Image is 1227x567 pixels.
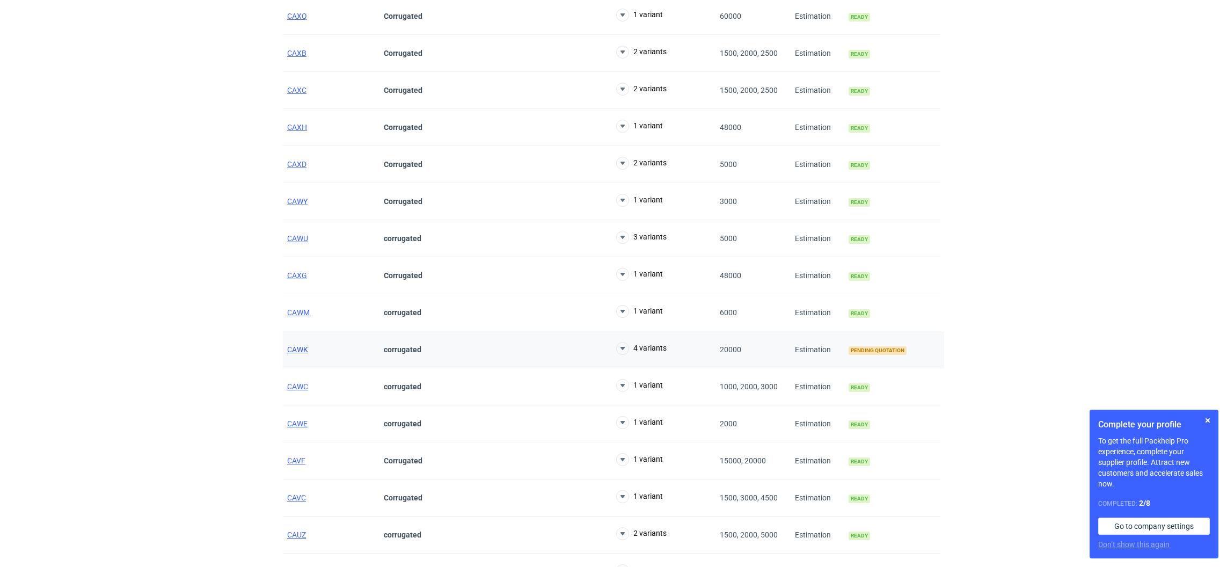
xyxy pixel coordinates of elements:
button: 2 variants [616,46,667,59]
a: CAXC [287,86,306,95]
div: Estimation [791,257,844,294]
span: Ready [849,235,870,244]
div: Estimation [791,220,844,257]
div: Estimation [791,72,844,109]
a: Go to company settings [1098,518,1210,535]
span: Ready [849,420,870,429]
h1: Complete your profile [1098,418,1210,431]
span: Ready [849,198,870,207]
a: CAXG [287,271,307,280]
strong: corrugated [384,308,421,317]
div: Estimation [791,517,844,554]
a: CAWU [287,234,308,243]
div: Estimation [791,331,844,368]
strong: Corrugated [384,86,422,95]
span: Ready [849,161,870,170]
a: CAVF [287,456,305,465]
span: 48000 [720,123,741,132]
span: 5000 [720,234,737,243]
span: 15000, 20000 [720,456,766,465]
button: 2 variants [616,83,667,96]
strong: Corrugated [384,493,422,502]
span: 1500, 2000, 2500 [720,86,778,95]
button: 4 variants [616,342,667,355]
span: 1500, 2000, 2500 [720,49,778,57]
a: CAWM [287,308,310,317]
button: 1 variant [616,416,663,429]
span: 1500, 3000, 4500 [720,493,778,502]
p: To get the full Packhelp Pro experience, complete your supplier profile. Attract new customers an... [1098,435,1210,489]
strong: corrugated [384,345,421,354]
span: Ready [849,272,870,281]
button: 1 variant [616,453,663,466]
span: Ready [849,50,870,59]
strong: Corrugated [384,271,422,280]
span: 3000 [720,197,737,206]
span: CAVC [287,493,306,502]
a: CAWK [287,345,308,354]
div: Estimation [791,442,844,479]
a: CAXQ [287,12,307,20]
a: CAWC [287,382,308,391]
button: Don’t show this again [1098,539,1170,550]
button: 1 variant [616,9,663,21]
button: 2 variants [616,527,667,540]
strong: 2 / 8 [1139,499,1150,507]
button: 1 variant [616,305,663,318]
a: CAUZ [287,530,306,539]
span: Ready [849,495,870,503]
strong: corrugated [384,382,421,391]
div: Estimation [791,146,844,183]
strong: Corrugated [384,49,422,57]
button: 1 variant [616,490,663,503]
button: 2 variants [616,157,667,170]
span: Ready [849,532,870,540]
strong: corrugated [384,234,421,243]
span: 5000 [720,160,737,169]
span: Ready [849,13,870,21]
span: 60000 [720,12,741,20]
strong: Corrugated [384,456,422,465]
span: 48000 [720,271,741,280]
div: Estimation [791,35,844,72]
button: 3 variants [616,231,667,244]
div: Estimation [791,109,844,146]
button: 1 variant [616,268,663,281]
span: Ready [849,124,870,133]
span: 20000 [720,345,741,354]
div: Completed: [1098,498,1210,509]
a: CAXB [287,49,306,57]
strong: Corrugated [384,12,422,20]
div: Estimation [791,294,844,331]
button: 1 variant [616,194,663,207]
a: CAWY [287,197,308,206]
button: Skip for now [1201,414,1214,427]
button: 1 variant [616,379,663,392]
span: 1500, 2000, 5000 [720,530,778,539]
div: Estimation [791,368,844,405]
span: Ready [849,383,870,392]
span: 2000 [720,419,737,428]
strong: Corrugated [384,197,422,206]
span: Ready [849,309,870,318]
strong: Corrugated [384,123,422,132]
span: Ready [849,87,870,96]
a: CAXD [287,160,306,169]
strong: corrugated [384,419,421,428]
strong: corrugated [384,530,421,539]
span: Pending quotation [849,346,907,355]
a: CAXH [287,123,307,132]
span: 6000 [720,308,737,317]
